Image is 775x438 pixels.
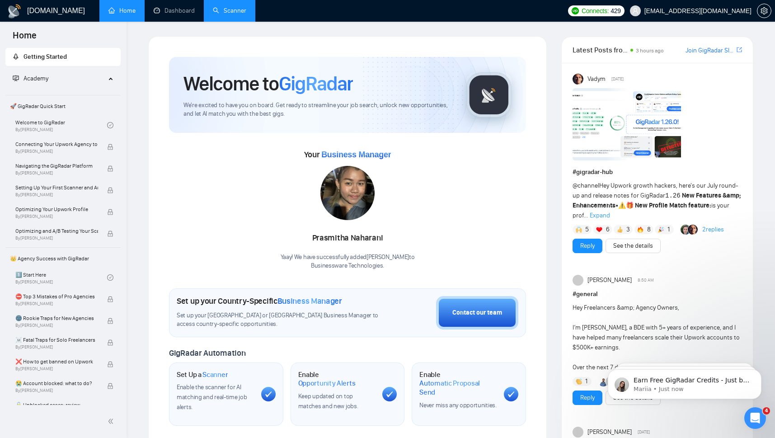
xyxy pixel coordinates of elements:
span: 6 [606,225,610,234]
span: GigRadar [279,71,353,96]
span: By [PERSON_NAME] [15,214,98,219]
h1: Enable [298,370,376,388]
img: Alex B [681,225,690,235]
span: lock [107,339,113,346]
span: 8:50 AM [638,276,654,284]
h1: Set up your Country-Specific [177,296,342,306]
img: upwork-logo.png [572,7,579,14]
span: Latest Posts from the GigRadar Community [573,44,628,56]
h1: # gigradar-hub [573,167,742,177]
span: ❌ How to get banned on Upwork [15,357,98,366]
span: Expand [590,212,610,219]
span: 👑 Agency Success with GigRadar [6,250,120,268]
span: @channel [573,182,599,189]
span: Home [5,29,44,48]
span: check-circle [107,274,113,281]
span: lock [107,318,113,324]
span: 3 [626,225,630,234]
div: Yaay! We have successfully added [PERSON_NAME] to [281,253,415,270]
span: By [PERSON_NAME] [15,344,98,350]
button: See the details [606,239,661,253]
span: Your [304,150,391,160]
span: 3 hours ago [636,47,664,54]
a: Reply [580,241,595,251]
span: By [PERSON_NAME] [15,301,98,306]
span: Getting Started [23,53,67,61]
span: 🌚 Rookie Traps for New Agencies [15,314,98,323]
img: F09AC4U7ATU-image.png [573,88,681,160]
span: 🚀 GigRadar Quick Start [6,97,120,115]
h1: Set Up a [177,370,228,379]
span: 😭 Account blocked: what to do? [15,379,98,388]
span: lock [107,383,113,389]
a: Welcome to GigRadarBy[PERSON_NAME] [15,115,107,135]
span: ☠️ Fatal Traps for Solo Freelancers [15,335,98,344]
span: ⚠️ [618,202,626,209]
img: logo [7,4,22,19]
span: export [737,46,742,53]
span: Academy [23,75,48,82]
span: lock [107,296,113,302]
span: 4 [763,407,770,414]
span: 1 [585,377,587,386]
span: Optimizing and A/B Testing Your Scanner for Better Results [15,226,98,235]
span: Enable the scanner for AI matching and real-time job alerts. [177,383,247,411]
span: 8 [647,225,651,234]
img: gigradar-logo.png [466,72,512,118]
a: See the details [613,241,653,251]
img: 🔥 [637,226,643,233]
span: rocket [13,53,19,60]
span: By [PERSON_NAME] [15,235,98,241]
span: check-circle [107,122,113,128]
span: Navigating the GigRadar Platform [15,161,98,170]
span: By [PERSON_NAME] [15,170,98,176]
p: Businessware Technologies . [281,262,415,270]
strong: New Profile Match feature: [635,202,711,209]
span: Opportunity Alerts [298,379,356,388]
span: Hey Upwork growth hackers, here's our July round-up and release notes for GigRadar • is your prof... [573,182,741,219]
span: By [PERSON_NAME] [15,149,98,154]
span: Optimizing Your Upwork Profile [15,205,98,214]
span: We're excited to have you on board. Get ready to streamline your job search, unlock new opportuni... [183,101,452,118]
span: Hey Freelancers &amp; Agency Owners, I’m [PERSON_NAME], a BDE with 5+ years of experience, and I ... [573,304,740,371]
span: 429 [611,6,620,16]
button: Contact our team [436,296,518,330]
span: Business Manager [321,150,391,159]
h1: Enable [419,370,497,397]
h1: Welcome to [183,71,353,96]
span: Set up your [GEOGRAPHIC_DATA] or [GEOGRAPHIC_DATA] Business Manager to access country-specific op... [177,311,382,329]
span: Automatic Proposal Send [419,379,497,396]
button: setting [757,4,771,18]
span: ⛔ Top 3 Mistakes of Pro Agencies [15,292,98,301]
div: Contact our team [452,308,502,318]
a: Join GigRadar Slack Community [686,46,735,56]
div: Prasmitha Naharani [281,231,415,246]
span: By [PERSON_NAME] [15,192,98,198]
span: [PERSON_NAME] [587,275,632,285]
span: 🎁 [626,202,634,209]
img: 🙌 [576,226,582,233]
span: 5 [585,225,589,234]
span: lock [107,144,113,150]
span: lock [107,187,113,193]
img: 👍 [617,226,623,233]
span: lock [107,165,113,172]
span: user [632,8,639,14]
span: [PERSON_NAME] [587,427,632,437]
span: double-left [108,417,117,426]
span: Scanner [202,370,228,379]
span: By [PERSON_NAME] [15,366,98,372]
img: ❤️ [596,226,602,233]
img: Vadym [573,74,583,85]
span: lock [107,209,113,215]
span: [DATE] [638,428,650,436]
span: By [PERSON_NAME] [15,323,98,328]
span: Never miss any opportunities. [419,401,496,409]
span: fund-projection-screen [13,75,19,81]
a: homeHome [108,7,136,14]
span: Vadym [587,74,606,84]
